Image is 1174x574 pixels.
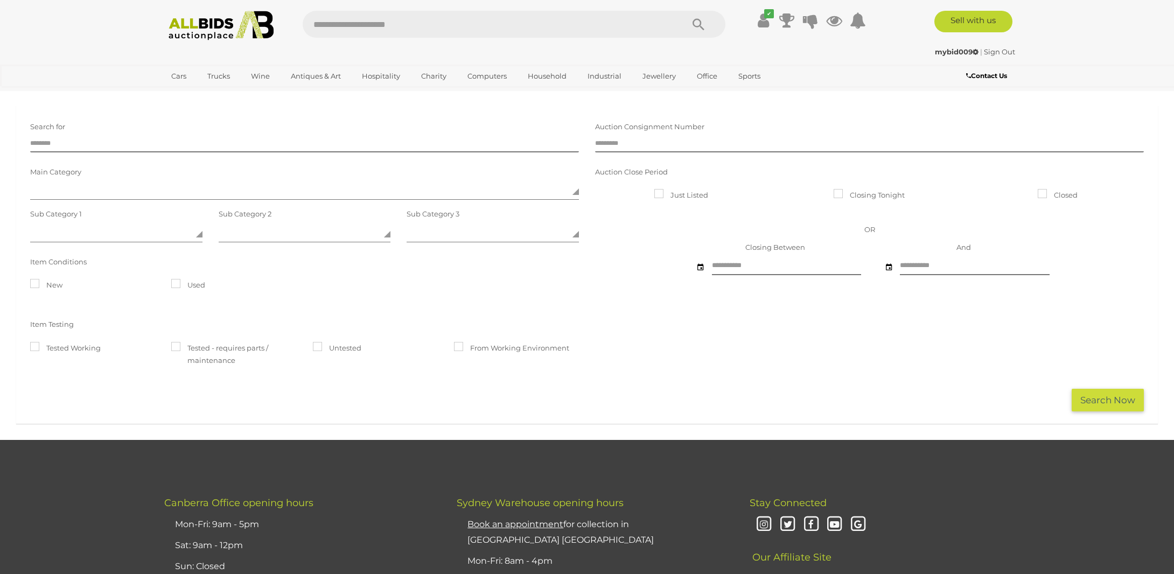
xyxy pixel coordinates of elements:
a: Hospitality [355,67,407,85]
label: And [956,241,971,254]
span: Sydney Warehouse opening hours [457,497,624,509]
a: Sports [731,67,767,85]
a: Sell with us [934,11,1012,32]
button: Search Now [1072,389,1144,412]
a: Book an appointmentfor collection in [GEOGRAPHIC_DATA] [GEOGRAPHIC_DATA] [467,519,654,545]
a: Trucks [200,67,237,85]
a: Wine [244,67,277,85]
label: Search for [30,121,65,133]
a: mybid009 [935,47,980,56]
label: OR [864,223,875,236]
label: Just Listed [654,189,708,201]
u: Book an appointment [467,519,563,529]
label: Closed [1038,189,1078,201]
a: [GEOGRAPHIC_DATA] [164,85,255,103]
a: Industrial [581,67,628,85]
img: Allbids.com.au [163,11,279,40]
i: Instagram [755,515,774,534]
button: Search [672,11,725,38]
label: Sub Category 1 [30,208,82,220]
label: Tested - requires parts / maintenance [171,342,296,367]
b: Contact Us [966,72,1007,80]
a: Charity [414,67,453,85]
label: Tested Working [30,342,101,354]
i: Youtube [826,515,844,534]
strong: mybid009 [935,47,979,56]
label: Item Conditions [30,256,87,268]
a: Contact Us [966,70,1010,82]
span: Our Affiliate Site [750,535,831,563]
span: | [980,47,982,56]
i: Google [849,515,868,534]
li: Mon-Fri: 8am - 4pm [465,551,722,572]
a: Sign Out [984,47,1015,56]
label: Auction Consignment Number [595,121,704,133]
a: ✔ [755,11,771,30]
label: Item Testing [30,318,74,331]
label: Used [171,279,205,291]
span: Stay Connected [750,497,827,509]
i: Twitter [778,515,797,534]
a: Cars [164,67,193,85]
label: Sub Category 2 [219,208,271,220]
label: Main Category [30,166,81,178]
a: Household [521,67,574,85]
a: Antiques & Art [284,67,348,85]
label: Closing Tonight [834,189,905,201]
label: Closing Between [745,241,805,254]
label: Untested [313,342,361,354]
i: ✔ [764,9,774,18]
label: New [30,279,62,291]
li: Sat: 9am - 12pm [172,535,430,556]
label: Sub Category 3 [407,208,459,220]
label: From Working Environment [454,342,569,354]
span: Canberra Office opening hours [164,497,313,509]
a: Computers [460,67,514,85]
a: Office [690,67,724,85]
li: Mon-Fri: 9am - 5pm [172,514,430,535]
a: Jewellery [635,67,683,85]
i: Facebook [802,515,821,534]
label: Auction Close Period [595,166,668,178]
